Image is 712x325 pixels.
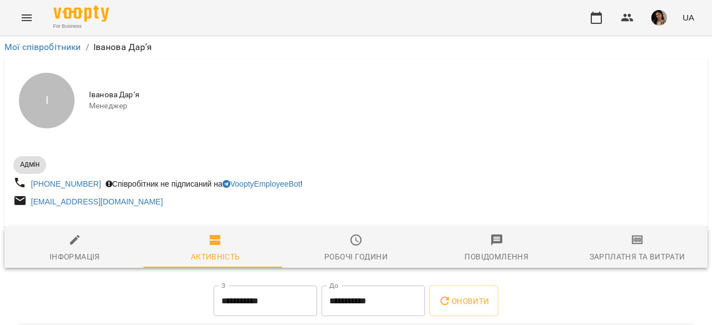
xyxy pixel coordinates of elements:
[678,7,699,28] button: UA
[438,294,489,308] span: Оновити
[651,10,667,26] img: f4b1c49836f18aad7132af634467c68b.jpg
[4,42,81,52] a: Мої співробітники
[4,41,708,54] nav: breadcrumb
[86,41,89,54] li: /
[683,12,694,23] span: UA
[590,250,685,263] div: Зарплатня та Витрати
[50,250,100,263] div: Інформація
[53,23,109,30] span: For Business
[191,250,240,263] div: Активність
[89,89,699,101] span: Іванова Дарʼя
[429,286,498,317] button: Оновити
[13,159,46,169] span: Адмін
[324,250,388,263] div: Робочі години
[19,73,75,128] div: І
[93,41,152,54] p: Іванова Дарʼя
[53,6,109,22] img: Voopty Logo
[31,197,163,206] a: [EMAIL_ADDRESS][DOMAIN_NAME]
[89,101,699,112] span: Менеджер
[222,179,300,188] a: VooptyEmployeeBot
[13,4,40,31] button: Menu
[464,250,528,263] div: Повідомлення
[31,179,101,188] a: [PHONE_NUMBER]
[103,176,305,192] div: Співробітник не підписаний на !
